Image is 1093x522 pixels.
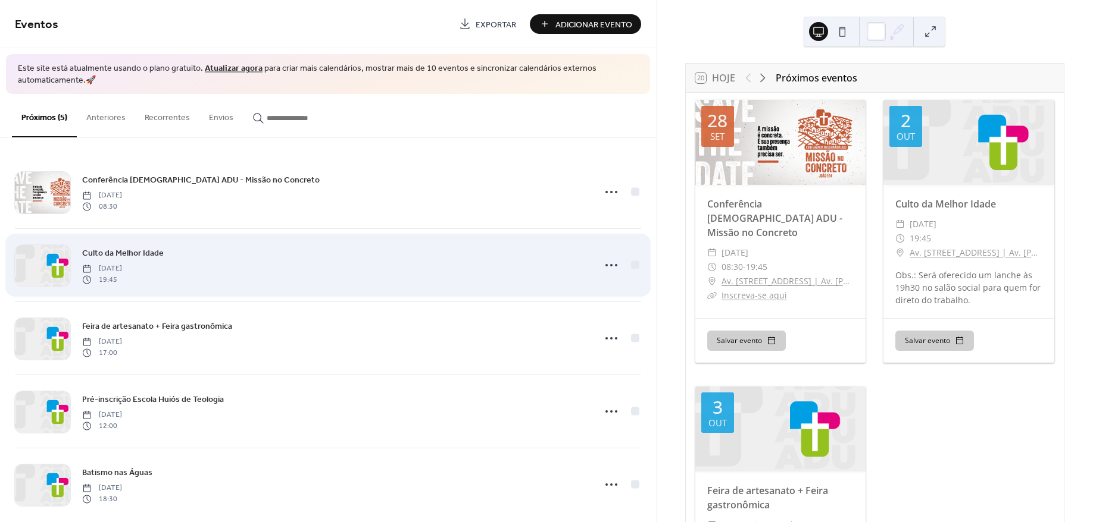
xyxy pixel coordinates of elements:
[12,94,77,137] button: Próximos (5)
[895,231,905,246] div: ​
[707,331,786,351] button: Salvar evento
[82,467,152,479] span: Batismo nas Águas
[743,260,746,274] span: -
[776,71,857,85] div: Próximos eventos
[722,274,854,288] a: Av. [STREET_ADDRESS] | Av. [PERSON_NAME], 3121 - Pirituba
[18,63,638,86] span: Este site está atualmente usando o plano gratuito. para criar mais calendários, mostrar mais de 1...
[722,260,743,274] span: 08:30
[82,173,320,187] a: Conferência [DEMOGRAPHIC_DATA] ADU - Missão no Concreto
[530,14,641,34] button: Adicionar Evento
[707,197,842,239] a: Conferência [DEMOGRAPHIC_DATA] ADU - Missão no Concreto
[707,260,717,274] div: ​
[82,394,224,406] span: Pré-inscrição Escola Huiós de Teologia
[199,94,243,136] button: Envios
[82,410,122,420] span: [DATE]
[707,274,717,288] div: ​
[895,217,905,231] div: ​
[707,288,717,303] div: ​
[450,14,525,34] a: Exportar
[82,319,232,333] a: Feira de artesanato + Feira gastronômica
[82,337,122,347] span: [DATE]
[82,347,122,358] span: 17:00
[707,246,717,260] div: ​
[82,483,122,493] span: [DATE]
[710,132,724,141] div: set
[910,217,936,231] span: [DATE]
[910,246,1042,260] a: Av. [STREET_ADDRESS] | Av. [PERSON_NAME], 3121 - Pirituba
[82,466,152,479] a: Batismo nas Águas
[707,112,727,130] div: 28
[82,263,122,274] span: [DATE]
[901,112,911,130] div: 2
[82,201,122,212] span: 08:30
[205,61,263,77] a: Atualizar agora
[708,419,727,427] div: out
[555,18,632,31] span: Adicionar Evento
[722,290,787,301] a: Inscreva-se aqui
[82,247,164,260] span: Culto da Melhor Idade
[82,174,320,187] span: Conferência [DEMOGRAPHIC_DATA] ADU - Missão no Concreto
[82,246,164,260] a: Culto da Melhor Idade
[695,483,866,512] div: Feira de artesanato + Feira gastronômica
[135,94,199,136] button: Recorrentes
[746,260,767,274] span: 19:45
[82,274,122,285] span: 19:45
[910,231,931,246] span: 19:45
[15,13,58,36] span: Eventos
[82,392,224,406] a: Pré-inscrição Escola Huiós de Teologia
[82,320,232,333] span: Feira de artesanato + Feira gastronômica
[722,246,748,260] span: [DATE]
[82,493,122,504] span: 18:30
[77,94,135,136] button: Anteriores
[897,132,915,141] div: out
[713,398,723,416] div: 3
[476,18,516,31] span: Exportar
[883,197,1054,211] div: Culto da Melhor Idade
[82,190,122,201] span: [DATE]
[895,246,905,260] div: ​
[895,331,974,351] button: Salvar evento
[883,269,1054,306] div: Obs.: Será oferecido um lanche às 19h30 no salão social para quem for direto do trabalho.
[82,420,122,431] span: 12:00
